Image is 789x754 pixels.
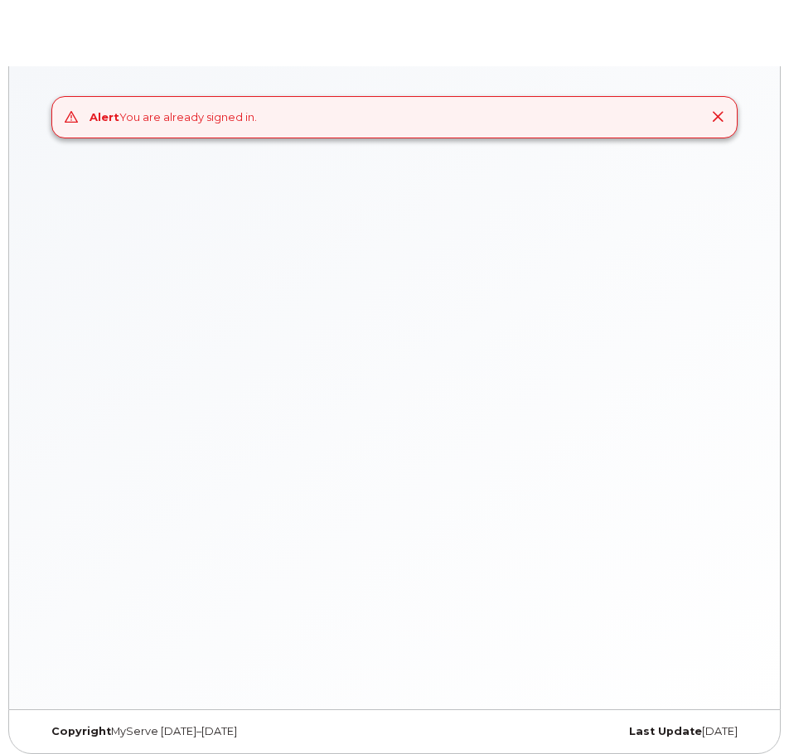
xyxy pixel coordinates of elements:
div: MyServe [DATE]–[DATE] [39,725,394,738]
div: [DATE] [394,725,750,738]
strong: Last Update [629,725,702,737]
strong: Alert [90,110,119,123]
strong: Copyright [51,725,111,737]
div: You are already signed in. [90,109,257,125]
